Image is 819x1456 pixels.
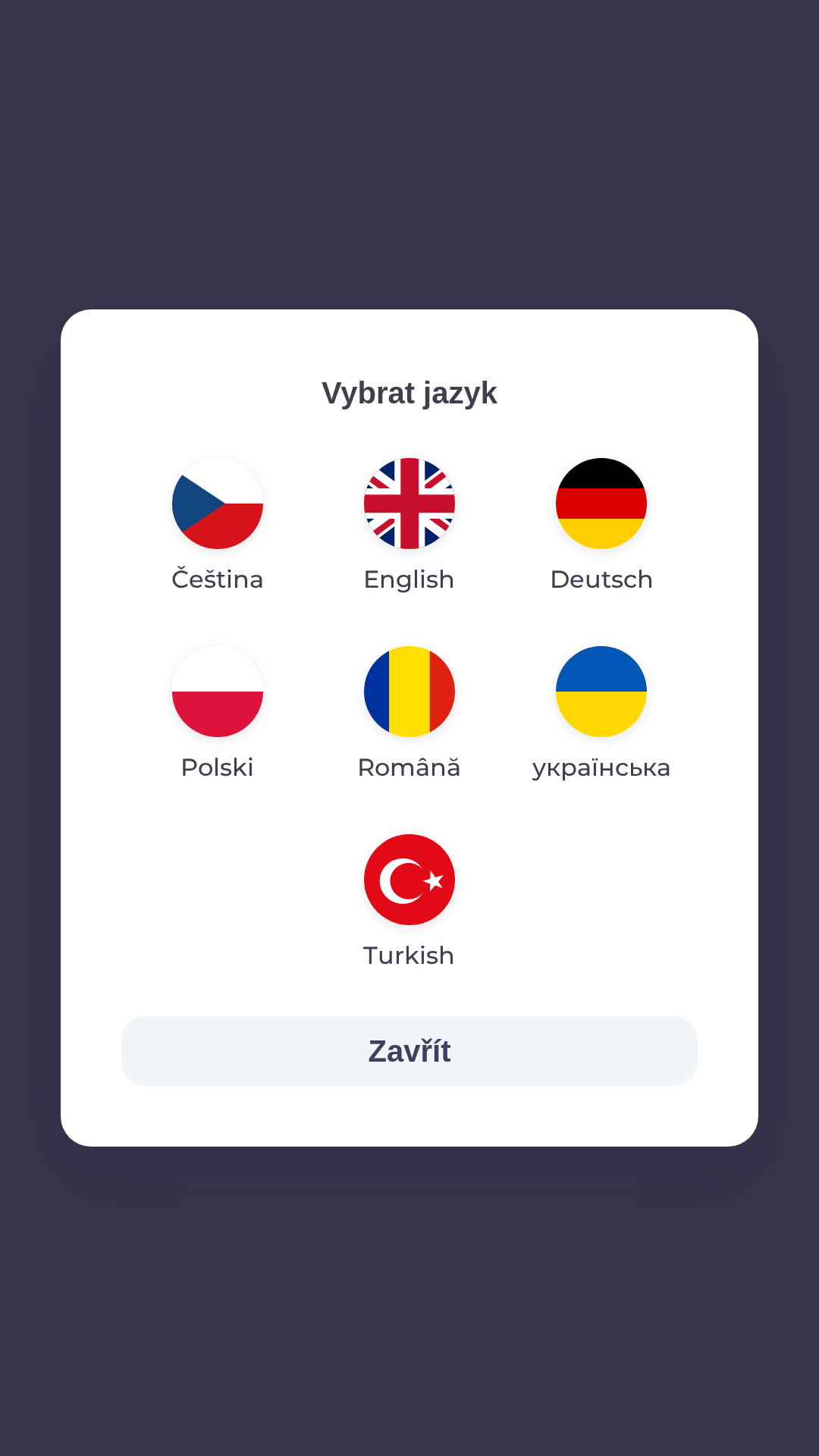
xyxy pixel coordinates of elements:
[121,370,698,416] p: Vybrat jazyk
[506,634,698,798] button: українська
[364,834,455,925] img: tr flag
[327,446,491,610] button: English
[550,561,654,598] p: Deutsch
[364,646,455,737] img: ro flag
[121,1016,698,1086] button: Zavřít
[172,458,263,549] img: cs flag
[532,749,671,786] p: українська
[171,561,264,598] p: Čeština
[556,646,647,737] img: uk flag
[363,937,455,974] p: Turkish
[513,446,690,610] button: Deutsch
[364,458,455,549] img: en flag
[172,646,263,737] img: pl flag
[363,561,455,598] p: English
[321,634,497,798] button: Română
[136,634,300,798] button: Polski
[357,749,461,786] p: Română
[135,446,300,610] button: Čeština
[327,822,491,986] button: Turkish
[180,749,254,786] p: Polski
[556,458,647,549] img: de flag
